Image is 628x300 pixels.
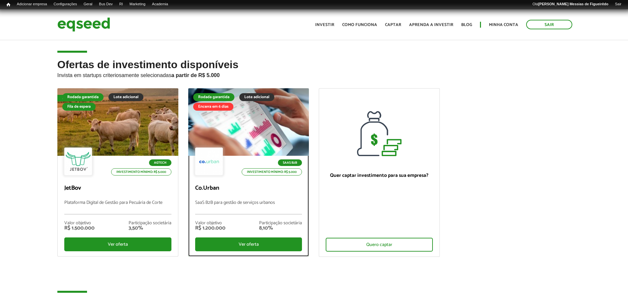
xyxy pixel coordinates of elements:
[64,226,95,231] div: R$ 1.500.000
[319,88,440,257] a: Quer captar investimento para sua empresa? Quero captar
[171,72,220,78] strong: a partir de R$ 5.000
[242,168,302,176] p: Investimento mínimo: R$ 5.000
[62,103,96,111] div: Fila de espera
[126,2,149,7] a: Marketing
[195,185,302,192] p: Co.Urban
[385,23,401,27] a: Captar
[195,237,302,251] div: Ver oferta
[57,95,91,101] div: Fila de espera
[529,2,612,7] a: Olá[PERSON_NAME] Messias de Figueirêdo
[612,2,625,7] a: Sair
[57,70,571,78] p: Invista em startups criteriosamente selecionadas
[129,221,171,226] div: Participação societária
[239,93,274,101] div: Lote adicional
[188,88,309,257] a: Rodada garantida Lote adicional Encerra em 6 dias SaaS B2B Investimento mínimo: R$ 5.000 Co.Urban...
[326,238,433,252] div: Quero captar
[526,20,572,29] a: Sair
[57,16,110,33] img: EqSeed
[116,2,126,7] a: RI
[14,2,50,7] a: Adicionar empresa
[64,185,171,192] p: JetBov
[326,173,433,178] p: Quer captar investimento para sua empresa?
[80,2,96,7] a: Geral
[538,2,608,6] strong: [PERSON_NAME] Messias de Figueirêdo
[409,23,453,27] a: Aprenda a investir
[193,103,233,111] div: Encerra em 6 dias
[57,88,178,257] a: Fila de espera Rodada garantida Lote adicional Fila de espera Agtech Investimento mínimo: R$ 5.00...
[96,2,116,7] a: Bus Dev
[149,159,171,166] p: Agtech
[7,2,10,7] span: Início
[195,221,225,226] div: Valor objetivo
[315,23,334,27] a: Investir
[111,168,171,176] p: Investimento mínimo: R$ 5.000
[193,93,234,101] div: Rodada garantida
[259,221,302,226] div: Participação societária
[149,2,171,7] a: Academia
[64,221,95,226] div: Valor objetivo
[461,23,472,27] a: Blog
[57,59,571,88] h2: Ofertas de investimento disponíveis
[62,93,104,101] div: Rodada garantida
[108,93,143,101] div: Lote adicional
[259,226,302,231] div: 8,10%
[342,23,377,27] a: Como funciona
[278,159,302,166] p: SaaS B2B
[195,226,225,231] div: R$ 1.200.000
[64,200,171,214] p: Plataforma Digital de Gestão para Pecuária de Corte
[3,2,14,8] a: Início
[129,226,171,231] div: 3,50%
[195,200,302,214] p: SaaS B2B para gestão de serviços urbanos
[489,23,518,27] a: Minha conta
[64,237,171,251] div: Ver oferta
[50,2,80,7] a: Configurações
